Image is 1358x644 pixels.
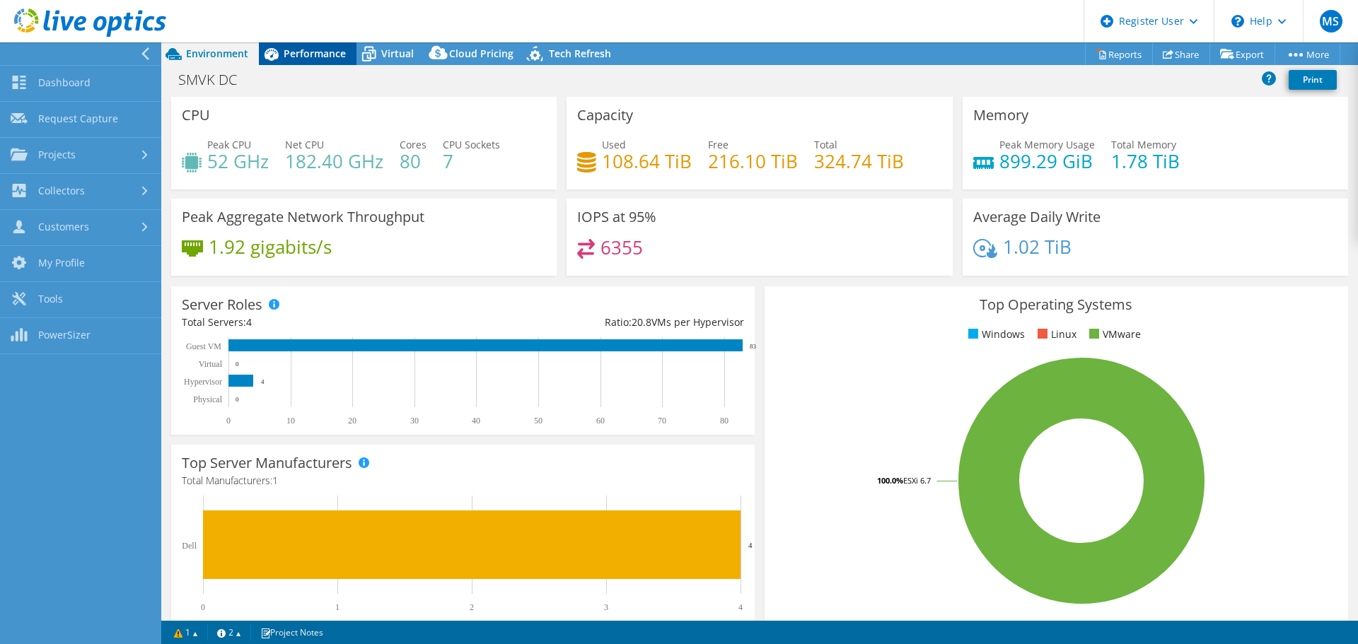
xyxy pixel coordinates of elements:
[738,602,743,612] text: 4
[381,47,414,60] span: Virtual
[775,297,1337,312] h3: Top Operating Systems
[443,138,500,151] span: CPU Sockets
[400,138,426,151] span: Cores
[600,240,643,255] h4: 6355
[596,416,605,426] text: 60
[1086,327,1141,342] li: VMware
[400,153,426,169] h4: 80
[577,209,656,225] h3: IOPS at 95%
[335,602,339,612] text: 1
[1111,153,1180,169] h4: 1.78 TiB
[449,47,513,60] span: Cloud Pricing
[207,138,251,151] span: Peak CPU
[209,239,332,254] h4: 1.92 gigabits/s
[1034,327,1076,342] li: Linux
[236,361,239,368] text: 0
[207,153,269,169] h4: 52 GHz
[236,396,239,403] text: 0
[182,209,424,225] h3: Peak Aggregate Network Throughput
[708,153,798,169] h4: 216.10 TiB
[443,153,500,169] h4: 7
[549,47,611,60] span: Tech Refresh
[199,359,223,369] text: Virtual
[602,138,626,151] span: Used
[193,394,222,404] text: Physical
[182,107,210,123] h3: CPU
[1275,43,1340,65] a: More
[226,416,231,426] text: 0
[348,416,356,426] text: 20
[1289,70,1337,90] a: Print
[999,138,1095,151] span: Peak Memory Usage
[965,327,1025,342] li: Windows
[284,47,346,60] span: Performance
[463,315,743,330] div: Ratio: VMs per Hypervisor
[1320,10,1342,33] span: MS
[973,107,1028,123] h3: Memory
[261,378,265,385] text: 4
[182,455,352,471] h3: Top Server Manufacturers
[973,209,1101,225] h3: Average Daily Write
[470,602,474,612] text: 2
[184,377,222,387] text: Hypervisor
[201,602,205,612] text: 0
[164,623,208,641] a: 1
[534,416,542,426] text: 50
[708,138,729,151] span: Free
[186,47,248,60] span: Environment
[410,416,419,426] text: 30
[1111,138,1176,151] span: Total Memory
[250,623,333,641] a: Project Notes
[750,343,757,350] text: 83
[1085,43,1153,65] a: Reports
[658,416,666,426] text: 70
[1209,43,1275,65] a: Export
[814,153,904,169] h4: 324.74 TiB
[1003,239,1072,254] h4: 1.02 TiB
[172,72,259,88] h1: SMVK DC
[285,138,324,151] span: Net CPU
[286,416,295,426] text: 10
[720,416,729,426] text: 80
[602,153,692,169] h4: 108.64 TiB
[472,416,480,426] text: 40
[632,315,651,329] span: 20.8
[877,475,903,486] tspan: 100.0%
[285,153,383,169] h4: 182.40 GHz
[182,315,463,330] div: Total Servers:
[186,341,221,351] text: Guest VM
[182,473,744,488] h4: Total Manufacturers:
[577,107,633,123] h3: Capacity
[999,153,1095,169] h4: 899.29 GiB
[1152,43,1210,65] a: Share
[903,475,931,486] tspan: ESXi 6.7
[182,541,197,551] text: Dell
[272,474,278,487] span: 1
[246,315,252,329] span: 4
[604,602,608,612] text: 3
[182,297,262,312] h3: Server Roles
[748,541,753,549] text: 4
[1231,15,1244,28] svg: \n
[814,138,837,151] span: Total
[207,623,251,641] a: 2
